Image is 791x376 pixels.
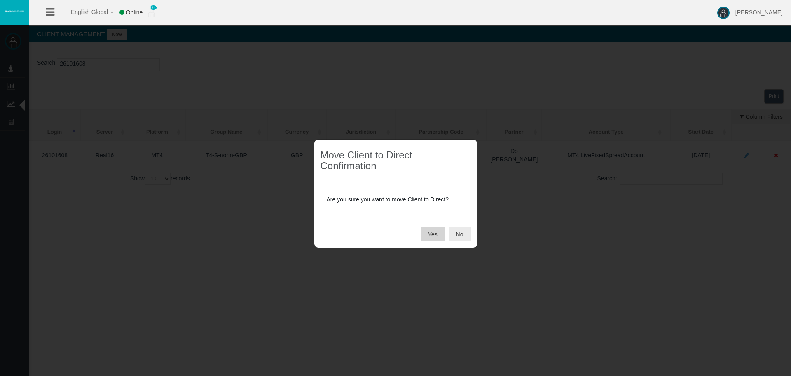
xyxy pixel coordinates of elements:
span: 0 [150,5,157,10]
button: No [449,227,471,241]
img: logo.svg [4,9,25,13]
p: Are you sure you want to move Client to Direct? [327,195,465,204]
span: Online [126,9,143,16]
span: [PERSON_NAME] [735,9,783,16]
img: user-image [717,7,730,19]
h3: Move Client to Direct Confirmation [321,150,471,172]
span: English Global [60,9,108,15]
img: user_small.png [148,9,155,17]
button: Yes [421,227,445,241]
